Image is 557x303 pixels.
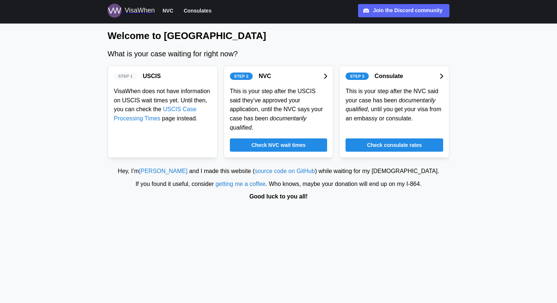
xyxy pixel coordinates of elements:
div: If you found it useful, consider . Who knows, maybe your donation will end up on my I‑864. [4,180,553,189]
div: USCIS [143,72,161,81]
span: Step 1 [118,73,133,80]
div: VisaWhen does not have information on USCIS wait times yet. Until then, you can check the page in... [114,87,211,123]
img: Logo for VisaWhen [108,4,122,18]
h1: Welcome to [GEOGRAPHIC_DATA] [108,29,449,42]
a: Step 2NVC [230,72,327,81]
a: Join the Discord community [358,4,449,17]
span: Step 3 [350,73,364,80]
a: Logo for VisaWhen VisaWhen [108,4,155,18]
div: This is your step after the USCIS said they’ve approved your application, until the NVC says your... [230,87,327,133]
button: NVC [159,6,177,15]
button: Consulates [181,6,215,15]
a: Check NVC wait times [230,138,327,152]
a: Step 3Consulate [346,72,443,81]
span: NVC [162,6,174,15]
div: Consulate [375,72,403,81]
span: Check NVC wait times [251,139,305,151]
div: Join the Discord community [373,7,442,15]
a: Check consulate rates [346,138,443,152]
div: VisaWhen [125,6,155,16]
div: Hey, I’m and I made this website ( ) while waiting for my [DEMOGRAPHIC_DATA]. [4,167,553,176]
em: documentarily qualified [230,115,306,131]
div: This is your step after the NVC said your case has been , until you get your visa from an embassy... [346,87,443,123]
div: What is your case waiting for right now? [108,48,449,60]
div: Good luck to you all! [4,192,553,201]
span: Consulates [184,6,211,15]
span: Check consulate rates [367,139,422,151]
span: Step 2 [234,73,248,80]
div: NVC [259,72,271,81]
a: source code on GitHub [255,168,315,174]
a: [PERSON_NAME] [139,168,188,174]
a: getting me a coffee [216,181,266,187]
